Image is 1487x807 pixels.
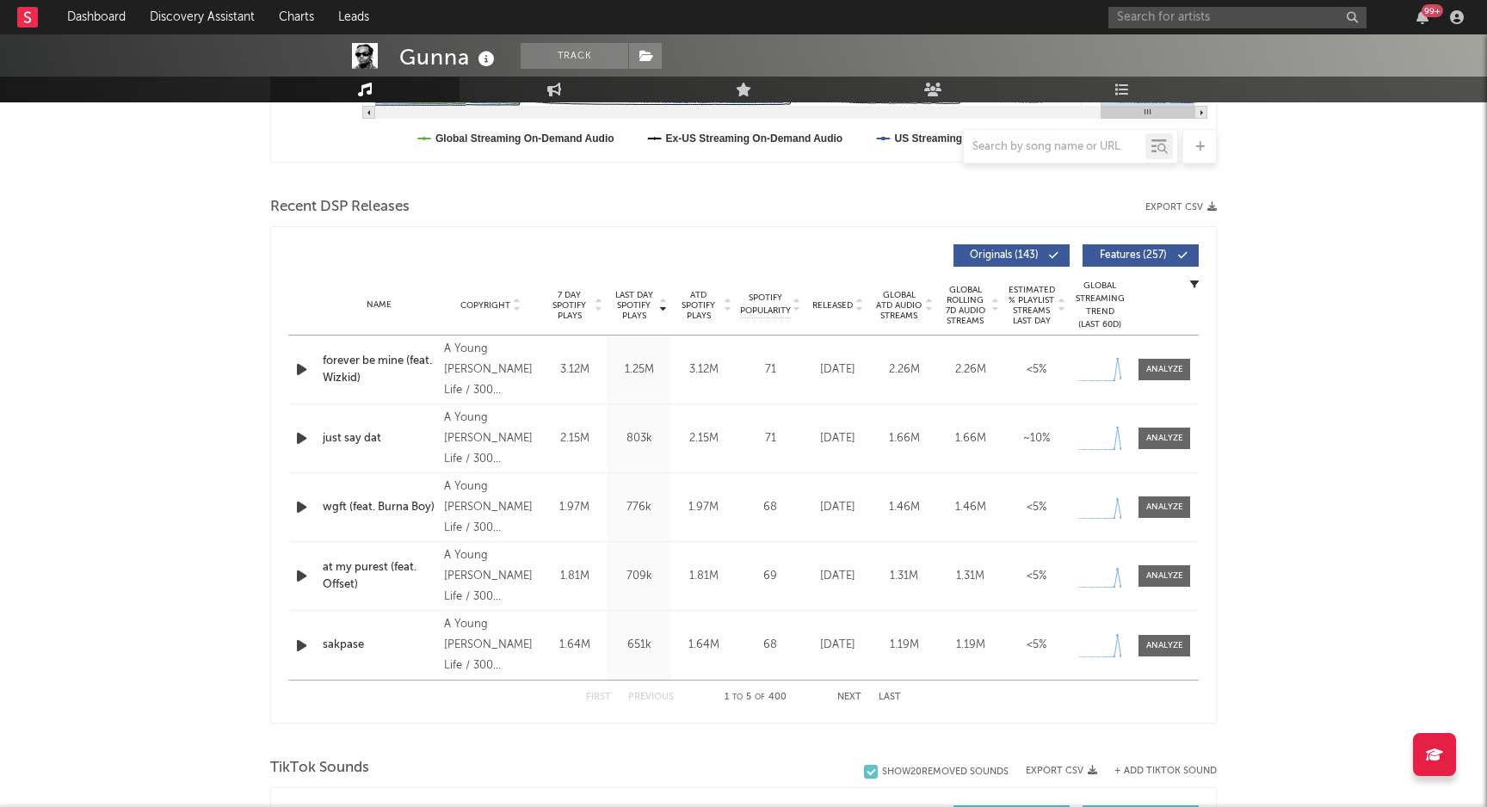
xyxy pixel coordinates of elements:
div: 651k [611,637,667,654]
span: Copyright [460,300,510,311]
div: 1.46M [941,499,999,516]
div: 803k [611,430,667,447]
div: 1.25M [611,361,667,379]
div: 1.66M [941,430,999,447]
div: 68 [740,637,800,654]
div: 68 [740,499,800,516]
div: 1.19M [941,637,999,654]
div: 71 [740,361,800,379]
a: forever be mine (feat. Wizkid) [323,353,435,386]
div: 1.97M [546,499,602,516]
div: Show 20 Removed Sounds [882,767,1009,778]
button: Last [879,693,901,702]
div: <5% [1008,499,1065,516]
span: Features ( 257 ) [1094,250,1173,261]
span: to [732,693,743,701]
button: Features(257) [1083,244,1199,267]
div: 71 [740,430,800,447]
div: [DATE] [809,430,867,447]
div: 69 [740,568,800,585]
div: 1.46M [875,499,933,516]
div: 1.81M [546,568,602,585]
a: at my purest (feat. Offset) [323,559,435,593]
div: 1.31M [875,568,933,585]
input: Search for artists [1108,7,1367,28]
span: of [755,693,765,701]
button: Track [521,43,628,69]
div: <5% [1008,361,1065,379]
div: [DATE] [809,637,867,654]
div: A Young [PERSON_NAME] Life / 300 Entertainment release., © 2025 Gunna Music, LLC exclusively lice... [444,408,538,470]
div: <5% [1008,568,1065,585]
div: [DATE] [809,499,867,516]
div: A Young [PERSON_NAME] Life / 300 Entertainment release., © 2025 Gunna Music, LLC exclusively lice... [444,339,538,401]
button: Previous [628,693,674,702]
div: 1.31M [941,568,999,585]
span: ATD Spotify Plays [676,290,721,321]
div: 1.66M [875,430,933,447]
span: Released [812,300,853,311]
div: 1.19M [875,637,933,654]
div: A Young [PERSON_NAME] Life / 300 Entertainment release., © 2025 Gunna Music, LLC exclusively lice... [444,614,538,676]
div: <5% [1008,637,1065,654]
div: 1 5 400 [708,687,803,708]
button: Originals(143) [953,244,1070,267]
div: Global Streaming Trend (Last 60D) [1074,280,1126,331]
button: 99+ [1416,10,1428,24]
span: Originals ( 143 ) [965,250,1044,261]
span: Last Day Spotify Plays [611,290,657,321]
span: Global Rolling 7D Audio Streams [941,285,989,326]
span: TikTok Sounds [270,758,369,779]
a: wgft (feat. Burna Boy) [323,499,435,516]
span: Recent DSP Releases [270,197,410,218]
div: Name [323,299,435,311]
div: 3.12M [676,361,731,379]
div: 1.97M [676,499,731,516]
div: 2.26M [875,361,933,379]
button: First [586,693,611,702]
button: + Add TikTok Sound [1114,767,1217,776]
div: [DATE] [809,361,867,379]
input: Search by song name or URL [964,140,1145,154]
div: 776k [611,499,667,516]
button: Next [837,693,861,702]
button: + Add TikTok Sound [1097,767,1217,776]
div: 1.64M [676,637,731,654]
div: 3.12M [546,361,602,379]
div: 2.26M [941,361,999,379]
span: Estimated % Playlist Streams Last Day [1008,285,1055,326]
span: 7 Day Spotify Plays [546,290,592,321]
button: Export CSV [1026,766,1097,776]
div: 99 + [1422,4,1443,17]
div: 2.15M [676,430,731,447]
div: A Young [PERSON_NAME] Life / 300 Entertainment release., © 2025 Gunna Music, LLC exclusively lice... [444,545,538,607]
div: 1.64M [546,637,602,654]
a: sakpase [323,637,435,654]
div: A Young [PERSON_NAME] Life / 300 Entertainment release., © 2025 Gunna Music, LLC exclusively lice... [444,477,538,539]
div: ~ 10 % [1008,430,1065,447]
span: Global ATD Audio Streams [875,290,922,321]
div: Gunna [399,43,499,71]
div: 709k [611,568,667,585]
div: 1.81M [676,568,731,585]
button: Export CSV [1145,202,1217,213]
span: Spotify Popularity [740,292,791,317]
div: [DATE] [809,568,867,585]
a: just say dat [323,430,435,447]
div: 2.15M [546,430,602,447]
